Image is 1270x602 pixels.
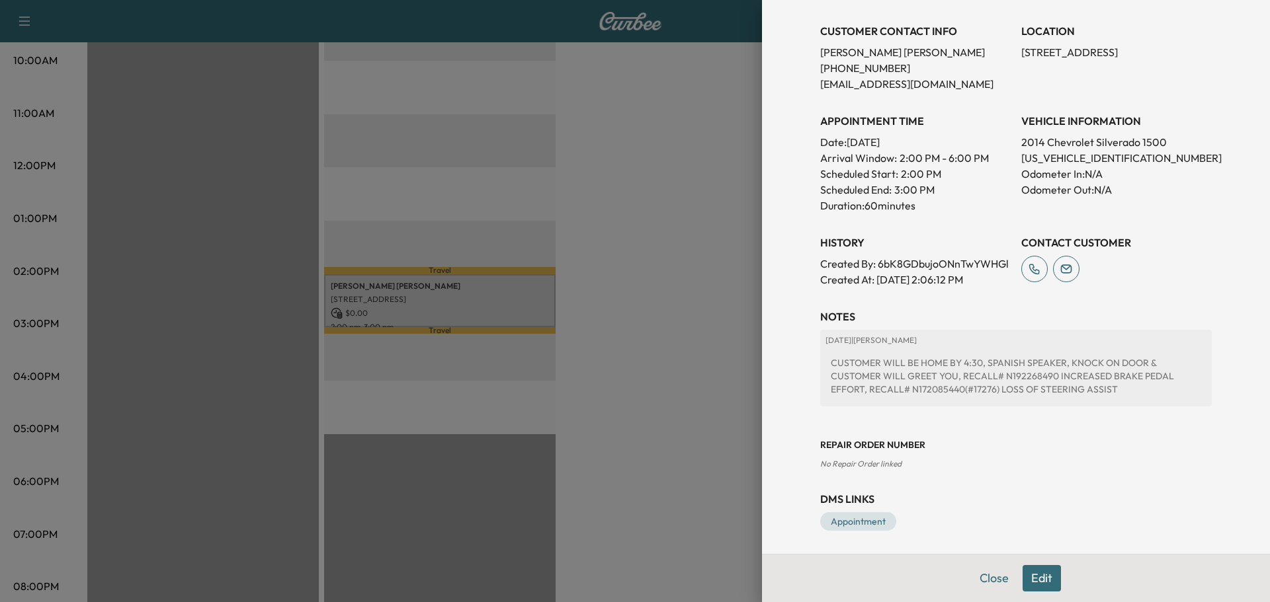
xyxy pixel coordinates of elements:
p: Scheduled End: [820,182,892,198]
p: Scheduled Start: [820,166,898,182]
p: [EMAIL_ADDRESS][DOMAIN_NAME] [820,76,1011,92]
h3: CONTACT CUSTOMER [1021,235,1212,250]
p: [PHONE_NUMBER] [820,60,1011,76]
button: Close [971,565,1017,591]
h3: DMS Links [820,491,1212,507]
h3: NOTES [820,309,1212,324]
p: Date: [DATE] [820,134,1011,150]
h3: APPOINTMENT TIME [820,113,1011,129]
h3: LOCATION [1021,23,1212,39]
p: 3:00 PM [894,182,935,198]
p: [PERSON_NAME] [PERSON_NAME] [820,44,1011,60]
p: Duration: 60 minutes [820,198,1011,213]
p: [DATE] | [PERSON_NAME] [825,335,1206,346]
h3: VEHICLE INFORMATION [1021,113,1212,129]
p: [US_VEHICLE_IDENTIFICATION_NUMBER] [1021,150,1212,166]
p: Arrival Window: [820,150,1011,166]
div: CUSTOMER WILL BE HOME BY 4:30, SPANISH SPEAKER, KNOCK ON DOOR & CUSTOMER WILL GREET YOU, RECALL# ... [825,351,1206,401]
span: No Repair Order linked [820,459,902,469]
h3: History [820,235,1011,250]
p: 2014 Chevrolet Silverado 1500 [1021,134,1212,150]
p: 2:00 PM [901,166,941,182]
h3: Repair Order number [820,438,1212,451]
p: Created At : [DATE] 2:06:12 PM [820,272,1011,287]
p: [STREET_ADDRESS] [1021,44,1212,60]
p: Odometer Out: N/A [1021,182,1212,198]
span: 2:00 PM - 6:00 PM [900,150,989,166]
p: Created By : 6bK8GDbujoONnTwYWHGl [820,256,1011,272]
p: Odometer In: N/A [1021,166,1212,182]
h3: CUSTOMER CONTACT INFO [820,23,1011,39]
button: Edit [1023,565,1061,591]
a: Appointment [820,512,896,531]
